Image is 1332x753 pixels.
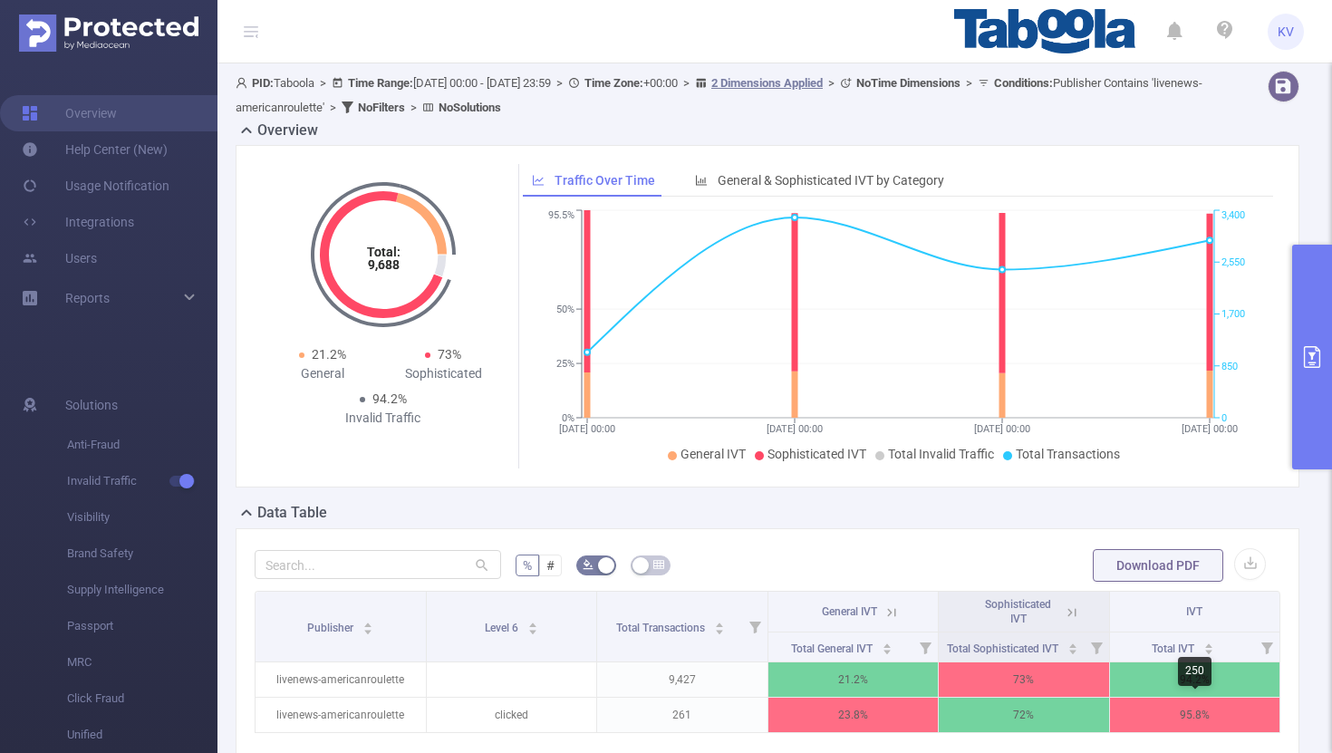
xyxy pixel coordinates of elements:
[367,257,399,272] tspan: 9,688
[823,76,840,90] span: >
[372,391,407,406] span: 94.2%
[555,173,655,188] span: Traffic Over Time
[856,76,960,90] b: No Time Dimensions
[1067,647,1077,652] i: icon: caret-down
[888,447,994,461] span: Total Invalid Traffic
[1204,647,1214,652] i: icon: caret-down
[67,536,217,572] span: Brand Safety
[583,559,594,570] i: icon: bg-colors
[323,409,444,428] div: Invalid Traffic
[255,550,501,579] input: Search...
[680,447,746,461] span: General IVT
[653,559,664,570] i: icon: table
[324,101,342,114] span: >
[532,174,545,187] i: icon: line-chart
[584,76,643,90] b: Time Zone:
[256,662,426,697] p: livenews-americanroulette
[67,681,217,717] span: Click Fraud
[22,131,168,168] a: Help Center (New)
[882,647,892,652] i: icon: caret-down
[678,76,695,90] span: >
[947,642,1061,655] span: Total Sophisticated IVT
[551,76,568,90] span: >
[65,291,110,305] span: Reports
[1254,632,1279,661] i: Filter menu
[348,76,413,90] b: Time Range:
[1221,210,1245,222] tspan: 3,400
[405,101,422,114] span: >
[363,620,373,625] i: icon: caret-up
[1110,662,1280,697] p: 94.2%
[257,120,318,141] h2: Overview
[882,641,893,652] div: Sort
[1221,309,1245,321] tspan: 1,700
[562,412,574,424] tspan: 0%
[527,620,538,631] div: Sort
[768,698,939,732] p: 23.8%
[1067,641,1077,646] i: icon: caret-up
[767,423,823,435] tspan: [DATE] 00:00
[1278,14,1294,50] span: KV
[362,620,373,631] div: Sort
[994,76,1053,90] b: Conditions :
[236,77,252,89] i: icon: user
[67,572,217,608] span: Supply Intelligence
[1204,641,1214,646] i: icon: caret-up
[939,698,1109,732] p: 72%
[1110,698,1280,732] p: 95.8%
[363,627,373,632] i: icon: caret-down
[715,627,725,632] i: icon: caret-down
[711,76,823,90] u: 2 Dimensions Applied
[912,632,938,661] i: Filter menu
[22,204,134,240] a: Integrations
[256,698,426,732] p: livenews-americanroulette
[485,622,521,634] span: Level 6
[1221,361,1238,372] tspan: 850
[1084,632,1109,661] i: Filter menu
[714,620,725,631] div: Sort
[559,423,615,435] tspan: [DATE] 00:00
[974,423,1030,435] tspan: [DATE] 00:00
[527,627,537,632] i: icon: caret-down
[366,245,400,259] tspan: Total:
[546,558,555,573] span: #
[742,592,767,661] i: Filter menu
[718,173,944,188] span: General & Sophisticated IVT by Category
[262,364,383,383] div: General
[22,95,117,131] a: Overview
[1152,642,1197,655] span: Total IVT
[695,174,708,187] i: icon: bar-chart
[383,364,505,383] div: Sophisticated
[67,644,217,681] span: MRC
[985,598,1051,625] span: Sophisticated IVT
[65,387,118,423] span: Solutions
[882,641,892,646] i: icon: caret-up
[960,76,978,90] span: >
[67,463,217,499] span: Invalid Traffic
[597,662,767,697] p: 9,427
[438,347,461,362] span: 73%
[939,662,1109,697] p: 73%
[768,662,939,697] p: 21.2%
[19,14,198,52] img: Protected Media
[314,76,332,90] span: >
[822,605,877,618] span: General IVT
[67,608,217,644] span: Passport
[527,620,537,625] i: icon: caret-up
[791,642,875,655] span: Total General IVT
[548,210,574,222] tspan: 95.5%
[556,304,574,315] tspan: 50%
[1093,549,1223,582] button: Download PDF
[358,101,405,114] b: No Filters
[1221,256,1245,268] tspan: 2,550
[307,622,356,634] span: Publisher
[1182,423,1238,435] tspan: [DATE] 00:00
[67,427,217,463] span: Anti-Fraud
[427,698,597,732] p: clicked
[67,499,217,536] span: Visibility
[1221,412,1227,424] tspan: 0
[715,620,725,625] i: icon: caret-up
[22,240,97,276] a: Users
[312,347,346,362] span: 21.2%
[767,447,866,461] span: Sophisticated IVT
